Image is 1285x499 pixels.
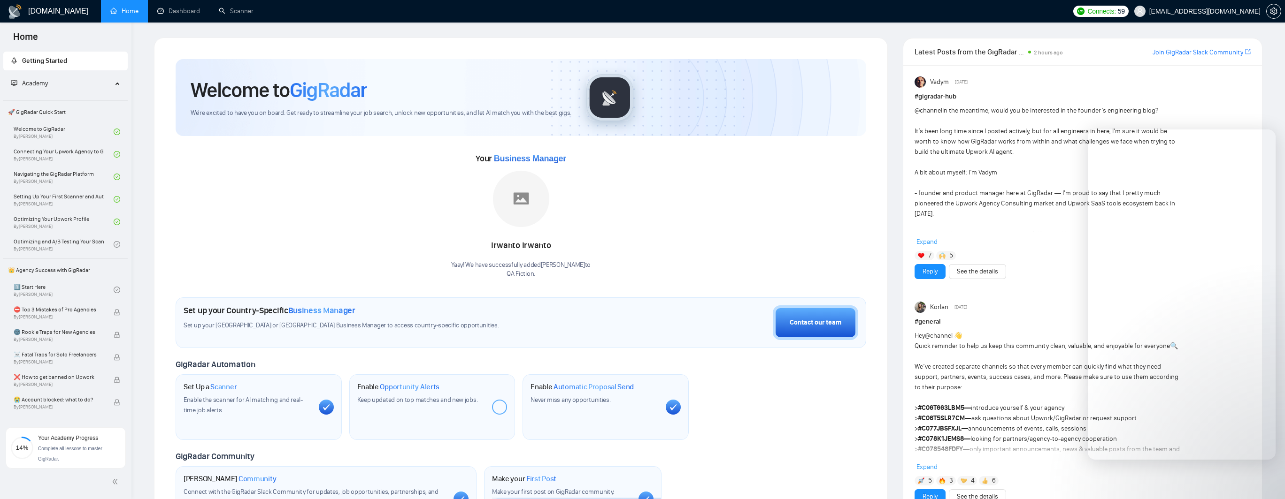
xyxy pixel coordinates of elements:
span: lock [114,399,120,406]
span: We're excited to have you on board. Get ready to streamline your job search, unlock new opportuni... [191,109,571,118]
strong: — [918,445,970,453]
a: See the details [957,266,998,277]
img: Vadym [915,76,926,88]
iframe: Intercom live chat [1253,467,1276,490]
span: 6 [992,476,996,485]
span: lock [114,377,120,383]
span: Academy [22,79,48,87]
a: Navigating the GigRadar PlatformBy[PERSON_NAME] [14,166,114,187]
span: Complete all lessons to master GigRadar. [38,446,102,461]
span: user [1137,8,1143,15]
strong: — [918,404,971,412]
span: fund-projection-screen [11,80,17,86]
img: Korlan [915,302,926,313]
span: Scanner [210,382,237,392]
span: lock [114,332,120,338]
button: setting [1266,4,1281,19]
span: By [PERSON_NAME] [14,359,104,365]
span: Your [476,153,566,164]
span: check-circle [114,196,120,203]
span: Vadym [930,77,949,87]
span: Expand [916,463,938,471]
span: 3 [949,476,953,485]
span: check-circle [114,151,120,158]
span: 🔓 Unblocked cases: review [14,417,104,427]
span: check-circle [114,129,120,135]
span: GigRadar [290,77,367,103]
span: #C078K1JEMS8 [918,435,964,443]
span: GigRadar Automation [176,359,255,370]
span: Enable the scanner for AI matching and real-time job alerts. [184,396,303,414]
span: check-circle [114,287,120,293]
span: Community [239,474,277,484]
span: By [PERSON_NAME] [14,382,104,387]
span: double-left [112,477,121,486]
span: 😭 Account blocked: what to do? [14,395,104,404]
p: QA Fiction . [451,270,591,279]
div: in the meantime, would you be interested in the founder’s engineering blog? It’s been long time s... [915,106,1184,302]
img: 🙌 [939,252,946,259]
span: 5 [928,476,932,485]
span: 2 hours ago [1034,49,1063,56]
span: 5 [949,251,953,260]
span: 👑 Agency Success with GigRadar [4,261,127,280]
img: upwork-logo.png [1077,8,1085,15]
span: Academy [11,79,48,87]
span: GigRadar Community [176,451,254,461]
h1: # general [915,317,1251,327]
a: Join GigRadar Slack Community [1153,47,1243,58]
span: 14% [11,445,33,451]
strong: — [918,435,970,443]
a: dashboardDashboard [157,7,200,15]
span: Getting Started [22,57,67,65]
a: Welcome to GigRadarBy[PERSON_NAME] [14,121,114,142]
span: Expand [916,238,938,246]
a: setting [1266,8,1281,15]
a: Setting Up Your First Scanner and Auto-BidderBy[PERSON_NAME] [14,189,114,210]
span: setting [1267,8,1281,15]
button: Reply [915,264,946,279]
a: Optimizing and A/B Testing Your Scanner for Better ResultsBy[PERSON_NAME] [14,234,114,255]
span: ⛔ Top 3 Mistakes of Pro Agencies [14,305,104,314]
span: export [1245,48,1251,55]
span: Latest Posts from the GigRadar Community [915,46,1025,58]
img: placeholder.png [493,171,549,227]
img: 🔥 [939,477,946,484]
span: 🌚 Rookie Traps for New Agencies [14,327,104,337]
span: lock [114,354,120,361]
span: By [PERSON_NAME] [14,337,104,342]
span: Home [6,30,46,50]
div: Yaay! We have successfully added [PERSON_NAME] to [451,261,591,279]
a: searchScanner [219,7,254,15]
span: ❌ How to get banned on Upwork [14,372,104,382]
span: By [PERSON_NAME] [14,314,104,320]
a: homeHome [110,7,139,15]
span: #C06T5SLR7CM [918,414,965,422]
h1: Enable [357,382,440,392]
span: Business Manager [288,305,355,316]
iframe: Intercom live chat [1088,129,1276,460]
span: #C078548FDFY [918,445,963,453]
span: Set up your [GEOGRAPHIC_DATA] or [GEOGRAPHIC_DATA] Business Manager to access country-specific op... [184,321,588,330]
div: Contact our team [790,318,841,328]
strong: — [918,414,971,422]
a: Connecting Your Upwork Agency to GigRadarBy[PERSON_NAME] [14,144,114,165]
span: #C06T663LBM5 [918,404,964,412]
h1: # gigradar-hub [915,91,1251,102]
span: [DATE] [955,78,968,86]
button: Contact our team [773,305,858,340]
span: check-circle [114,174,120,180]
span: 👋 [954,332,962,340]
h1: Make your [492,474,556,484]
span: #C077JBSFXJL [918,424,962,432]
span: By [PERSON_NAME] [14,404,104,410]
span: First Post [526,474,556,484]
span: Automatic Proposal Send [554,382,634,392]
div: Irwanto Irwanto [451,238,591,254]
span: @channel [925,332,953,340]
span: 59 [1118,6,1125,16]
strong: — [918,424,968,432]
span: 🚀 GigRadar Quick Start [4,103,127,121]
span: Business Manager [494,154,566,163]
span: rocket [11,57,17,64]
